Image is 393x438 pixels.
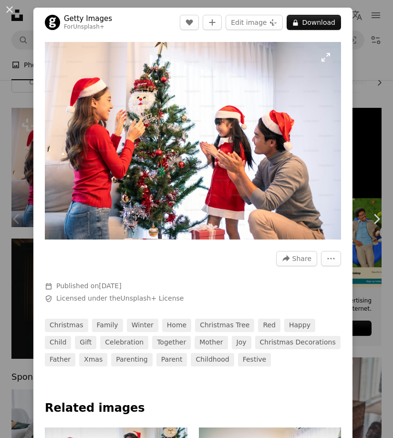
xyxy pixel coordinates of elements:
a: happy [284,319,315,332]
button: Share this image [276,251,317,266]
button: Edit image [226,15,283,30]
div: For [64,23,112,31]
time: November 4, 2022 at 8:05:41 AM GMT+8 [99,282,121,290]
a: father [45,353,75,366]
button: Zoom in on this image [45,42,341,240]
a: celebration [100,336,148,349]
a: Unsplash+ License [121,294,184,302]
a: christmas [45,319,88,332]
a: child [45,336,71,349]
a: family [92,319,123,332]
a: festive [238,353,271,366]
button: Download [287,15,341,30]
img: Asian lovely family member decorating Christmas tree with happiness. Young little daughter feelin... [45,42,341,240]
a: parenting [111,353,152,366]
a: together [152,336,191,349]
span: Share [292,251,311,266]
a: christmas tree [195,319,254,332]
button: Like [180,15,199,30]
a: parent [156,353,187,366]
a: joy [232,336,251,349]
a: xmas [79,353,107,366]
button: Add to Collection [203,15,222,30]
span: Published on [56,282,122,290]
button: More Actions [321,251,341,266]
span: Licensed under the [56,294,184,303]
a: childhood [191,353,234,366]
a: Next [360,173,393,265]
a: christmas decorations [255,336,341,349]
h4: Related images [45,401,341,416]
a: mother [195,336,228,349]
a: winter [127,319,158,332]
img: Go to Getty Images's profile [45,15,60,30]
a: Getty Images [64,14,112,23]
a: Unsplash+ [73,23,104,30]
a: gift [75,336,96,349]
a: red [258,319,280,332]
a: home [162,319,191,332]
